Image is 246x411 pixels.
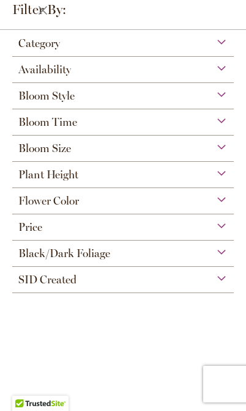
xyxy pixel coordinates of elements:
span: Bloom Style [18,89,75,103]
iframe: Launch Accessibility Center [9,368,43,402]
span: Availability [18,63,71,76]
span: Bloom Time [18,115,77,129]
span: Flower Color [18,194,79,208]
span: SID Created [18,273,76,286]
span: Price [18,220,42,234]
span: Category [18,37,60,50]
span: Bloom Size [18,142,71,155]
span: Black/Dark Foliage [18,247,110,260]
span: Plant Height [18,168,78,181]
